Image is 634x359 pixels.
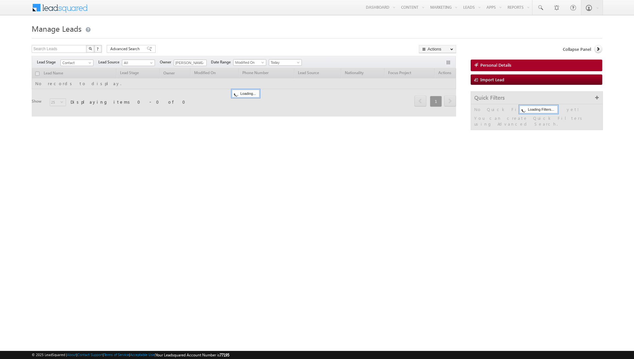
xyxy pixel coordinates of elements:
[519,106,558,113] div: Loading Filters...
[61,60,92,66] span: Contact
[211,59,233,65] span: Date Range
[198,60,206,66] a: Show All Items
[122,60,153,66] span: All
[419,45,456,53] button: Actions
[269,60,300,65] span: Today
[471,60,602,71] a: Personal Details
[37,59,60,65] span: Lead Stage
[174,60,207,66] input: Type to Search
[269,59,302,66] a: Today
[160,59,174,65] span: Owner
[563,46,591,52] span: Collapse Panel
[220,353,229,357] span: 77195
[32,23,82,34] span: Manage Leads
[60,60,93,66] a: Contact
[122,60,155,66] a: All
[94,45,102,53] button: ?
[233,59,266,66] a: Modified On
[67,353,76,357] a: About
[98,59,122,65] span: Lead Source
[104,353,129,357] a: Terms of Service
[232,90,259,97] div: Loading...
[77,353,103,357] a: Contact Support
[89,47,92,50] img: Search
[156,353,229,357] span: Your Leadsquared Account Number is
[110,46,142,52] span: Advanced Search
[130,353,155,357] a: Acceptable Use
[480,62,511,68] span: Personal Details
[234,60,264,65] span: Modified On
[480,77,504,82] span: Import Lead
[32,352,229,358] span: © 2025 LeadSquared | | | | |
[97,46,100,51] span: ?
